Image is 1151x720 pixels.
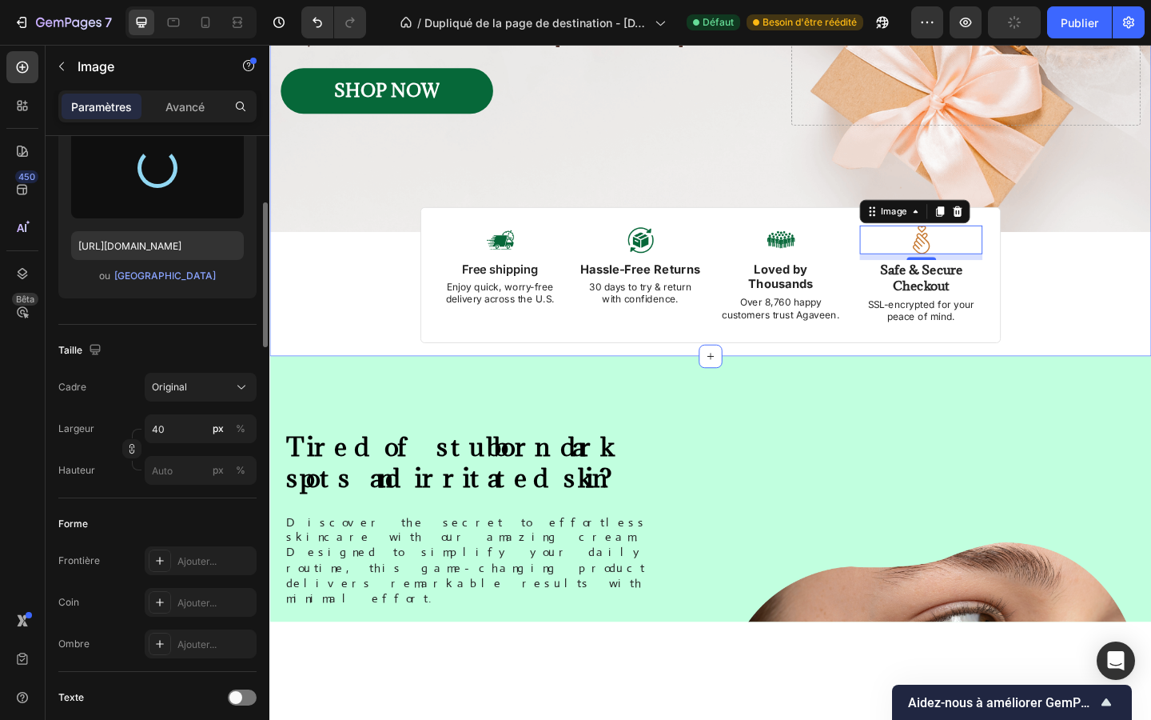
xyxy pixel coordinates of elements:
font: Texte [58,691,84,703]
font: Défaut [703,16,734,28]
div: Annuler/Rétablir [301,6,366,38]
font: Frontière [58,554,100,566]
font: Ajouter... [177,638,217,650]
p: Image [78,57,213,76]
button: Publier [1047,6,1112,38]
font: 450 [18,171,35,182]
img: gempages_586318823250985819-6c0e872d-3729-4448-8583-a8212f17e36a.png [388,197,420,228]
div: Ouvrir Intercom Messenger [1097,642,1135,680]
font: px [213,422,224,434]
font: Ombre [58,638,90,650]
font: Ajouter... [177,555,217,567]
font: % [236,464,245,476]
font: ou [99,270,110,282]
img: gempages_586318823250985819-a2d27e39-4ef7-45e8-9209-94e11e0b17c7.svg [693,197,725,228]
span: Help us improve GemPages! [908,695,1097,710]
font: Besoin d'être réédité [763,16,857,28]
p: SSL-encrypted for your peace of mind. [643,276,774,303]
p: Safe & Secure Checkout [643,236,774,271]
input: https://example.com/image.jpg [71,231,244,260]
input: px% [145,414,257,443]
strong: Loved by Thousands [521,236,591,269]
iframe: Zone de conception [269,45,1151,622]
button: px [231,419,250,438]
font: / [417,16,421,30]
font: Hauteur [58,464,95,476]
p: Discover the secret to effortless skincare with our amazing cream. Designed to simplify your dail... [18,512,440,612]
font: Original [152,381,187,393]
div: Image [662,174,696,189]
button: Afficher l'enquête - Aidez-nous à améliorer GemPages ! [908,693,1116,712]
button: % [209,419,228,438]
font: Coin [58,596,79,608]
button: [GEOGRAPHIC_DATA] [114,268,217,284]
h2: Tired of stubborn dark spots and irritated skin? [16,419,442,491]
font: Ajouter... [177,597,217,609]
font: Publier [1061,16,1098,30]
font: Image [78,58,114,74]
p: Over 8,760 happy customers trust Agaveen. [491,274,621,301]
font: Aidez-nous à améliorer GemPages ! [908,695,1115,710]
font: 7 [105,14,112,30]
font: Avancé [165,100,205,114]
font: Paramètres [71,100,132,114]
font: % [236,422,245,434]
button: % [209,461,228,480]
button: 7 [6,6,119,38]
p: 30 days to try & return with confidence. [338,257,468,284]
img: gempages_586318823250985819-e66d57a8-79e0-4d79-8f31-32a0ec73ebfe.png [540,197,572,228]
font: px [213,464,224,476]
font: Bêta [16,294,34,305]
font: Dupliqué de la page de destination - [DATE] 15:55:30 [424,16,645,46]
input: px% [145,456,257,485]
button: px [231,461,250,480]
font: Cadre [58,381,86,393]
font: Forme [58,518,88,530]
font: [GEOGRAPHIC_DATA] [114,270,216,282]
font: Largeur [58,422,94,434]
font: Taille [58,344,82,356]
button: Original [145,373,257,402]
strong: Hassle-Free Returns [338,236,468,252]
